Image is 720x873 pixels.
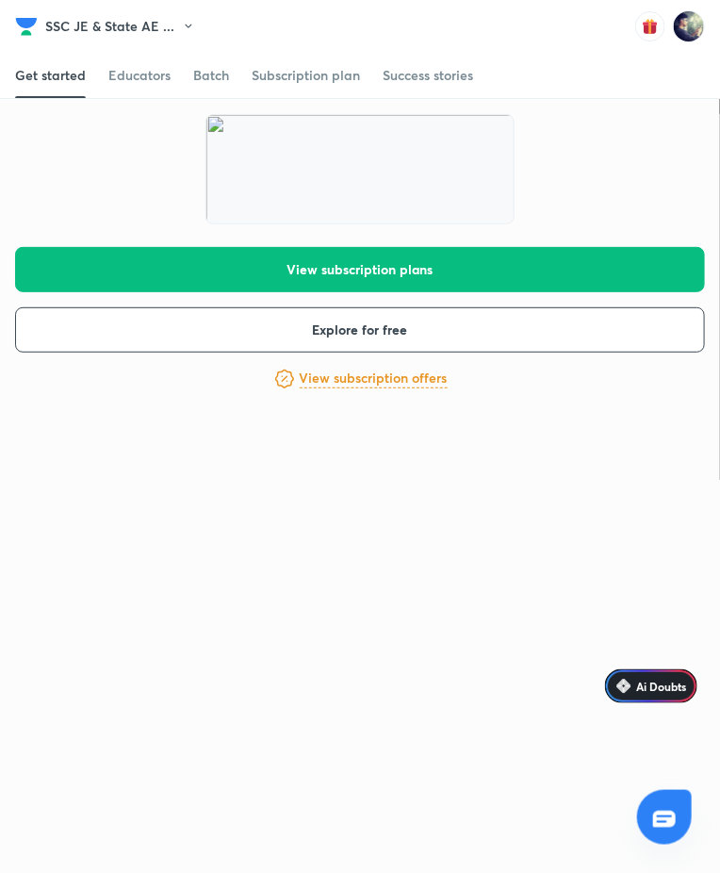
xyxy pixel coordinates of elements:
div: Get started [15,66,86,85]
a: Batch [193,53,229,98]
button: Explore for free [15,307,705,353]
span: Explore for free [313,321,408,339]
span: Ai Doubts [636,679,686,694]
img: Akhilesh Anand [673,10,705,42]
span: View subscription plans [287,260,434,279]
a: Get started [15,53,86,98]
div: Success stories [383,66,473,85]
h6: View subscription offers [300,369,448,388]
a: View subscription offers [300,368,448,390]
a: Success stories [383,53,473,98]
button: View subscription plans [15,247,705,292]
a: Educators [108,53,171,98]
div: Subscription plan [252,66,360,85]
button: SSC JE & State AE ... [45,12,206,41]
a: Subscription plan [252,53,360,98]
img: Icon [616,679,631,694]
img: avatar [635,11,665,41]
a: Ai Doubts [605,669,697,703]
div: Batch [193,66,229,85]
div: Educators [108,66,171,85]
img: Company Logo [15,15,38,38]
